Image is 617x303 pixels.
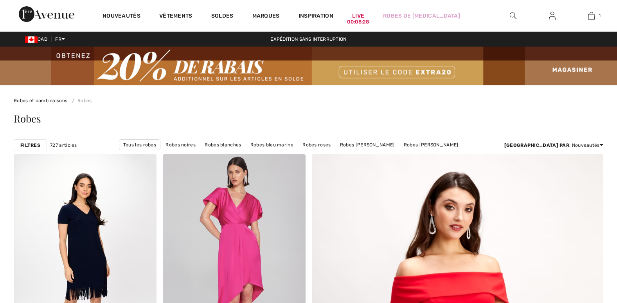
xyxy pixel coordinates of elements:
a: Robes bleu marine [246,140,297,150]
span: Inspiration [299,13,333,21]
strong: [GEOGRAPHIC_DATA] par [504,142,569,148]
span: CAD [25,36,50,42]
a: Tous les robes [119,139,160,150]
a: Robes et combinaisons [14,98,67,103]
a: Robes de [MEDICAL_DATA] [383,12,460,20]
strong: Filtres [20,142,40,149]
a: Se connecter [543,11,562,21]
a: Robes roses [299,140,335,150]
span: 727 articles [50,142,77,149]
a: Vêtements [159,13,192,21]
img: recherche [510,11,516,20]
img: Mes infos [549,11,556,20]
a: Marques [252,13,280,21]
a: Robes courtes [291,150,333,161]
a: Robes [PERSON_NAME] [400,140,462,150]
a: Robes [69,98,92,103]
a: Live00:08:28 [352,12,364,20]
img: Mon panier [588,11,595,20]
a: Nouveautés [103,13,140,21]
img: 1ère Avenue [19,6,74,22]
img: Canadian Dollar [25,36,38,43]
div: : Nouveautés [504,142,603,149]
span: Robes [14,112,41,125]
span: FR [55,36,65,42]
a: Robes longues [248,150,290,161]
span: 1 [599,12,601,19]
a: Robes blanches [201,140,245,150]
a: Robes [PERSON_NAME] [336,140,399,150]
a: 1 [572,11,610,20]
a: Robes noires [162,140,200,150]
a: Soldes [211,13,234,21]
div: 00:08:28 [347,18,369,26]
